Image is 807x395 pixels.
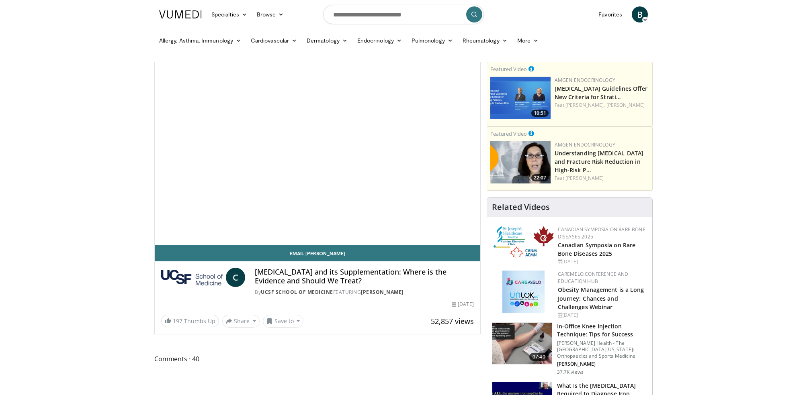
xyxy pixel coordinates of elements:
[458,33,512,49] a: Rheumatology
[490,77,551,119] img: 7b525459-078d-43af-84f9-5c25155c8fbb.png.150x105_q85_crop-smart_upscale.jpg
[490,141,551,183] a: 22:07
[557,322,647,338] h3: In-Office Knee Injection Technique: Tips for Success
[555,77,615,83] a: Amgen Endocrinology
[255,268,473,285] h4: [MEDICAL_DATA] and its Supplementation: Where is the Evidence and Should We Treat?
[255,289,473,296] div: By FEATURING
[252,6,289,22] a: Browse
[512,33,543,49] a: More
[606,102,645,108] a: [PERSON_NAME]
[555,102,649,109] div: Feat.
[246,33,302,49] a: Cardiovascular
[502,271,545,313] img: 45df64a9-a6de-482c-8a90-ada250f7980c.png.150x105_q85_autocrop_double_scale_upscale_version-0.2.jpg
[558,312,646,319] div: [DATE]
[594,6,627,22] a: Favorites
[226,268,245,287] a: C
[558,241,636,257] a: Canadian Symposia on Rare Bone Diseases 2025
[161,315,219,327] a: 197 Thumbs Up
[557,369,584,375] p: 37.7K views
[492,322,647,375] a: 07:40 In-Office Knee Injection Technique: Tips for Success [PERSON_NAME] Health - The [GEOGRAPHIC...
[222,315,260,328] button: Share
[555,85,647,101] a: [MEDICAL_DATA] Guidelines Offer New Criteria for Strati…
[263,315,304,328] button: Save to
[555,141,615,148] a: Amgen Endocrinology
[557,340,647,359] p: [PERSON_NAME] Health - The [GEOGRAPHIC_DATA][US_STATE]: Orthopaedics and Sports Medicine
[565,175,604,181] a: [PERSON_NAME]
[555,175,649,182] div: Feat.
[565,102,605,108] a: [PERSON_NAME],
[531,110,549,117] span: 10:51
[207,6,252,22] a: Specialties
[558,258,646,265] div: [DATE]
[557,361,647,367] p: [PERSON_NAME]
[155,62,480,245] video-js: Video Player
[490,65,527,73] small: Featured Video
[492,323,552,364] img: 9b54ede4-9724-435c-a780-8950048db540.150x105_q85_crop-smart_upscale.jpg
[161,268,223,287] img: UCSF School of Medicine
[159,10,202,18] img: VuMedi Logo
[302,33,352,49] a: Dermatology
[531,174,549,181] span: 22:07
[261,289,333,295] a: UCSF School of Medicine
[361,289,403,295] a: [PERSON_NAME]
[529,353,549,361] span: 07:40
[558,271,629,285] a: CaReMeLO Conference and Education Hub
[352,33,407,49] a: Endocrinology
[558,286,644,310] a: Obesity Management is a Long Journey: Chances and Challenges Webinar
[154,354,481,364] span: Comments 40
[173,317,182,325] span: 197
[155,245,480,261] a: Email [PERSON_NAME]
[407,33,458,49] a: Pulmonology
[490,130,527,137] small: Featured Video
[431,316,474,326] span: 52,857 views
[154,33,246,49] a: Allergy, Asthma, Immunology
[555,149,644,174] a: Understanding [MEDICAL_DATA] and Fracture Risk Reduction in High-Risk P…
[632,6,648,22] a: B
[323,5,484,24] input: Search topics, interventions
[492,202,550,212] h4: Related Videos
[452,301,473,308] div: [DATE]
[490,141,551,183] img: c9a25db3-4db0-49e1-a46f-17b5c91d58a1.png.150x105_q85_crop-smart_upscale.png
[558,226,645,240] a: Canadian Symposia on Rare Bone Diseases 2025
[494,226,554,259] img: 59b7dea3-8883-45d6-a110-d30c6cb0f321.png.150x105_q85_autocrop_double_scale_upscale_version-0.2.png
[490,77,551,119] a: 10:51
